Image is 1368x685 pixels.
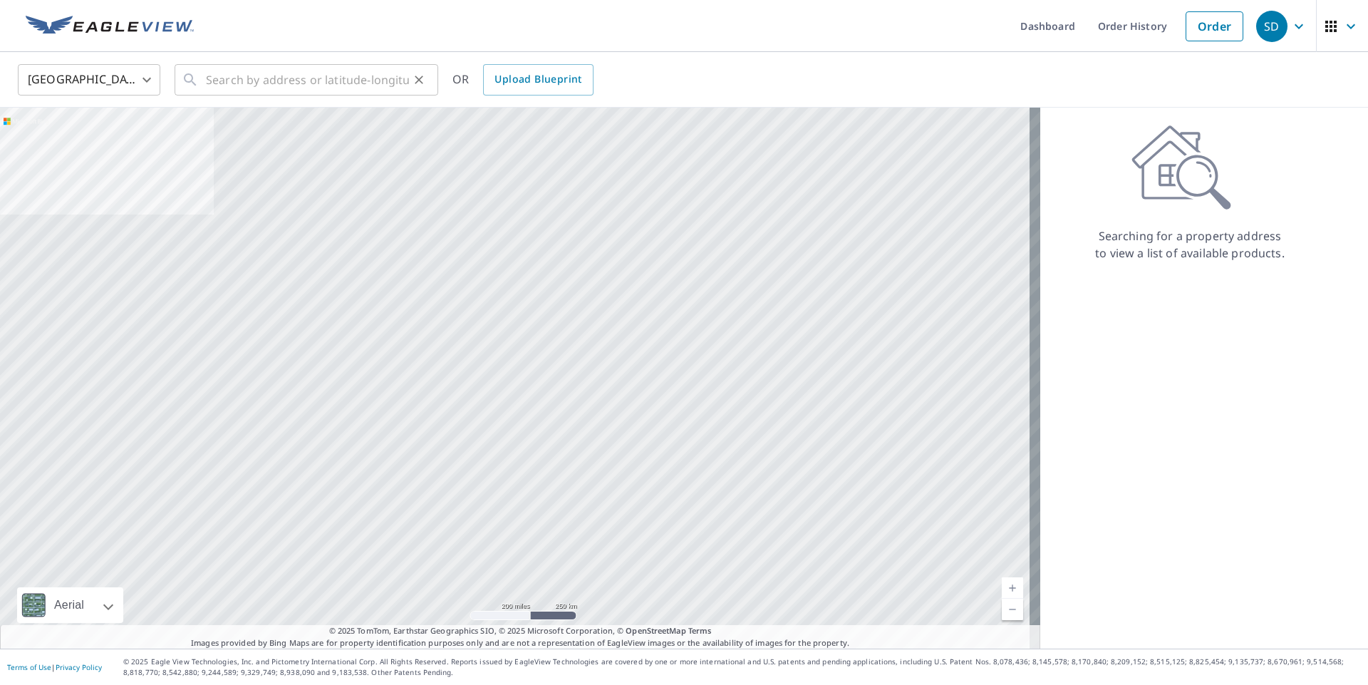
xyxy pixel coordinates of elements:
input: Search by address or latitude-longitude [206,60,409,100]
a: Order [1186,11,1243,41]
span: © 2025 TomTom, Earthstar Geographics SIO, © 2025 Microsoft Corporation, © [329,625,712,637]
a: Terms [688,625,712,636]
div: Aerial [50,587,88,623]
div: [GEOGRAPHIC_DATA] [18,60,160,100]
button: Clear [409,70,429,90]
img: EV Logo [26,16,194,37]
a: Upload Blueprint [483,64,593,96]
p: Searching for a property address to view a list of available products. [1094,227,1285,262]
a: Privacy Policy [56,662,102,672]
div: Aerial [17,587,123,623]
a: Current Level 5, Zoom In [1002,577,1023,599]
p: | [7,663,102,671]
a: Current Level 5, Zoom Out [1002,599,1023,620]
p: © 2025 Eagle View Technologies, Inc. and Pictometry International Corp. All Rights Reserved. Repo... [123,656,1361,678]
span: Upload Blueprint [494,71,581,88]
div: SD [1256,11,1287,42]
a: OpenStreetMap [626,625,685,636]
a: Terms of Use [7,662,51,672]
div: OR [452,64,594,96]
